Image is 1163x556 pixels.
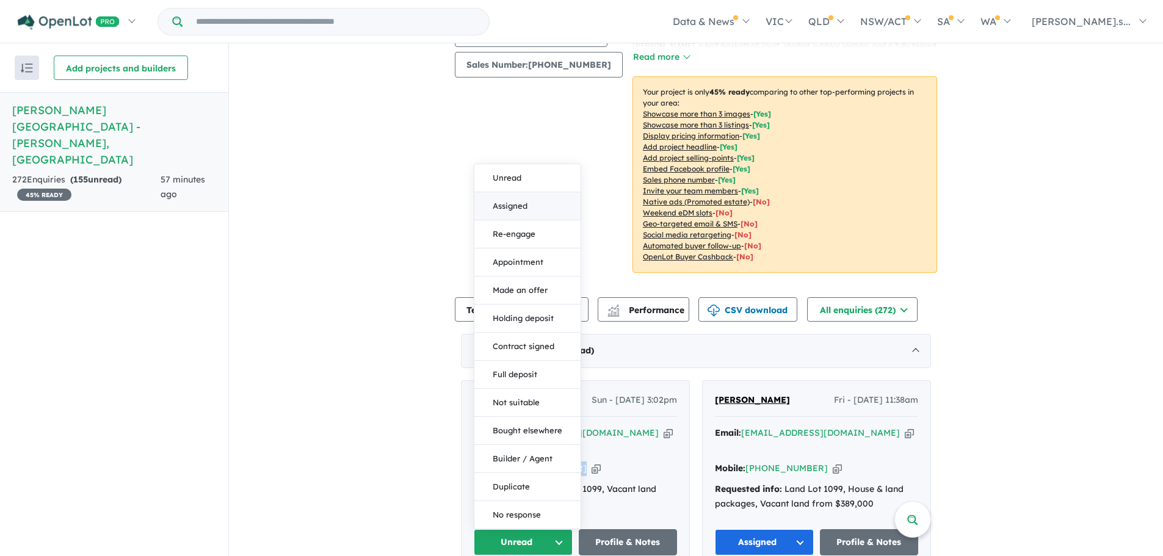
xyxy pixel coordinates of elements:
[73,174,88,185] span: 155
[905,427,914,439] button: Copy
[716,208,733,217] span: [No]
[643,186,738,195] u: Invite your team members
[1032,15,1131,27] span: [PERSON_NAME].s...
[744,241,761,250] span: [No]
[474,305,581,333] button: Holding deposit
[185,9,487,35] input: Try estate name, suburb, builder or developer
[741,186,759,195] span: [ Yes ]
[752,120,770,129] span: [ Yes ]
[632,76,937,273] p: Your project is only comparing to other top-performing projects in your area: - - - - - - - - - -...
[461,334,931,368] div: [DATE]
[608,305,619,311] img: line-chart.svg
[474,220,581,248] button: Re-engage
[632,50,690,64] button: Read more
[607,308,620,316] img: bar-chart.svg
[733,164,750,173] span: [ Yes ]
[715,529,814,555] button: Assigned
[474,333,581,361] button: Contract signed
[664,427,673,439] button: Copy
[643,208,712,217] u: Weekend eDM slots
[715,463,745,474] strong: Mobile:
[742,131,760,140] span: [ Yes ]
[715,483,782,494] strong: Requested info:
[834,393,918,408] span: Fri - [DATE] 11:38am
[474,389,581,417] button: Not suitable
[715,393,790,408] a: [PERSON_NAME]
[474,164,581,192] button: Unread
[643,153,734,162] u: Add project selling-points
[598,297,689,322] button: Performance
[474,445,581,473] button: Builder / Agent
[70,174,121,185] strong: ( unread)
[833,462,842,475] button: Copy
[474,501,581,529] button: No response
[643,252,733,261] u: OpenLot Buyer Cashback
[736,252,753,261] span: [No]
[643,142,717,151] u: Add project headline
[708,305,720,317] img: download icon
[734,230,752,239] span: [No]
[643,164,730,173] u: Embed Facebook profile
[807,297,918,322] button: All enquiries (272)
[753,109,771,118] span: [ Yes ]
[737,153,755,162] span: [ Yes ]
[643,230,731,239] u: Social media retargeting
[715,394,790,405] span: [PERSON_NAME]
[643,131,739,140] u: Display pricing information
[21,63,33,73] img: sort.svg
[643,197,750,206] u: Native ads (Promoted estate)
[709,87,750,96] b: 45 % ready
[592,393,677,408] span: Sun - [DATE] 3:02pm
[474,248,581,276] button: Appointment
[715,482,918,511] div: Land Lot 1099, House & land packages, Vacant land from $389,000
[715,427,741,438] strong: Email:
[161,174,205,200] span: 57 minutes ago
[643,219,737,228] u: Geo-targeted email & SMS
[18,15,120,30] img: Openlot PRO Logo White
[474,473,581,501] button: Duplicate
[592,462,601,475] button: Copy
[455,52,623,78] button: Sales Number:[PHONE_NUMBER]
[17,189,71,201] span: 45 % READY
[632,27,947,65] p: - Award- winning [GEOGRAPHIC_DATA]: A family-friendly haven featuring [PERSON_NAME], a half baske...
[643,241,741,250] u: Automated buyer follow-up
[12,102,216,168] h5: [PERSON_NAME][GEOGRAPHIC_DATA] - [PERSON_NAME] , [GEOGRAPHIC_DATA]
[474,164,581,529] div: Unread
[474,276,581,305] button: Made an offer
[820,529,919,555] a: Profile & Notes
[698,297,797,322] button: CSV download
[741,219,758,228] span: [No]
[455,297,589,322] button: Team member settings (7)
[579,529,678,555] a: Profile & Notes
[720,142,737,151] span: [ Yes ]
[12,173,161,202] div: 272 Enquir ies
[741,427,900,438] a: [EMAIL_ADDRESS][DOMAIN_NAME]
[745,463,828,474] a: [PHONE_NUMBER]
[753,197,770,206] span: [No]
[474,361,581,389] button: Full deposit
[643,175,715,184] u: Sales phone number
[474,529,573,555] button: Unread
[474,417,581,445] button: Bought elsewhere
[643,109,750,118] u: Showcase more than 3 images
[54,56,188,80] button: Add projects and builders
[609,305,684,316] span: Performance
[643,120,749,129] u: Showcase more than 3 listings
[718,175,736,184] span: [ Yes ]
[474,192,581,220] button: Assigned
